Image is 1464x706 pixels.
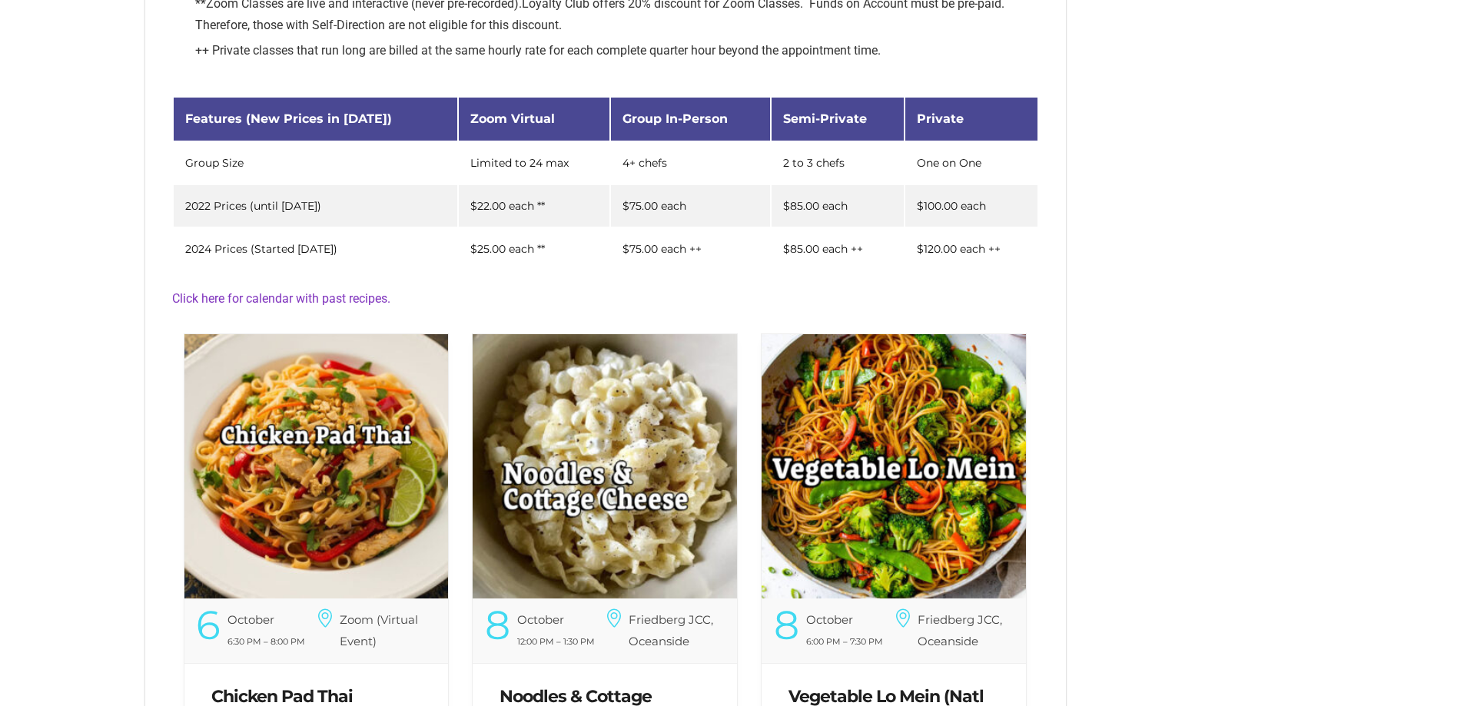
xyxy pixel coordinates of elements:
div: $75.00 each ++ [622,244,759,254]
div: Group Size [185,157,447,168]
div: 2024 Prices (Started [DATE]) [185,244,447,254]
div: $25.00 each ** [470,244,597,254]
div: 12:00 PM – 1:30 PM [485,631,606,652]
span: Private [917,111,964,126]
div: 2 to 3 chefs [783,157,892,168]
div: 4+ chefs [622,157,759,168]
div: Limited to 24 max [470,157,597,168]
a: Click here for calendar with past recipes. [172,291,390,306]
div: 6:00 PM – 7:30 PM [774,631,895,652]
div: $100.00 each [917,201,1026,211]
div: 2022 Prices (until [DATE]) [185,201,447,211]
div: October [806,609,853,630]
div: One on One [917,157,1026,168]
span: Semi-Private [783,111,867,126]
div: October [227,609,274,630]
div: October [517,609,564,630]
li: ++ Private classes that run long are billed at the same hourly rate for each complete quarter hou... [195,40,1039,61]
div: $120.00 each ++ [917,244,1026,254]
div: $75.00 each [622,201,759,211]
div: $85.00 each ++ [783,244,892,254]
span: Features (New Prices in [DATE]) [185,111,392,126]
div: 8 [485,609,509,641]
span: Zoom Virtual [470,111,555,126]
div: $85.00 each [783,201,892,211]
h6: Friedberg JCC, Oceanside [629,609,713,651]
div: 6 [196,609,219,641]
div: 6:30 PM – 8:00 PM [196,631,317,652]
div: $22.00 each ** [470,201,597,211]
h6: Friedberg JCC, Oceanside [918,609,1002,651]
h6: Zoom (Virtual Event) [340,609,418,651]
span: Group In-Person [622,111,728,126]
div: 8 [774,609,798,641]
